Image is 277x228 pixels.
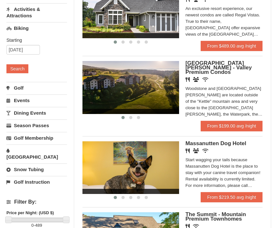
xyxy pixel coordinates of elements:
i: Wireless Internet (free) [202,77,208,82]
i: Banquet Facilities [193,77,199,82]
a: From $199.00 avg /night [201,121,263,131]
a: From $219.50 avg /night [201,192,263,202]
strong: Price per Night: (USD $) [6,210,54,215]
span: The Summit - Mountain Premium Townhomes [186,211,246,222]
span: Massanutten Dog Hotel [186,140,246,146]
a: Season Passes [6,119,67,131]
a: Golf [6,82,67,94]
div: Woodstone and [GEOGRAPHIC_DATA][PERSON_NAME] are located outside of the "Kettle" mountain area an... [186,85,263,118]
span: 489 [35,223,42,228]
a: Activities & Attractions [6,3,67,22]
i: Restaurant [186,148,190,153]
a: Dining Events [6,107,67,119]
i: Banquet Facilities [193,148,199,153]
a: Golf Membership [6,132,67,144]
span: [GEOGRAPHIC_DATA][PERSON_NAME] - Valley Premium Condos [186,60,252,75]
a: Biking [6,22,67,34]
a: Golf Instruction [6,176,67,188]
div: Start wagging your tails because Massanutten Dog Hotel is the place to stay with your canine trav... [186,157,263,189]
a: From $489.00 avg /night [201,41,263,51]
a: [GEOGRAPHIC_DATA] [6,145,67,163]
span: 0 [31,223,33,228]
label: Starting [6,37,62,43]
div: An exclusive resort experience, our newest condos are called Regal Vistas. True to their name, [G... [186,5,263,38]
h4: Filter By: [6,199,67,205]
a: Snow Tubing [6,163,67,175]
i: Restaurant [186,77,190,82]
i: Wireless Internet (free) [202,148,208,153]
button: Search [6,64,28,73]
a: Events [6,94,67,106]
